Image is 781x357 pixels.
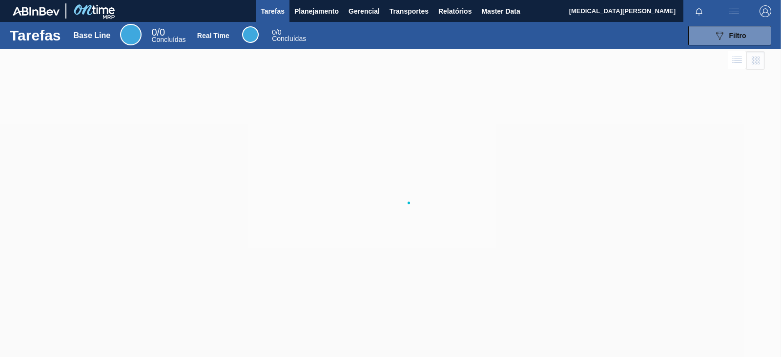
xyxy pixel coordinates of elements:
[688,26,771,45] button: Filtro
[272,35,306,42] span: Concluídas
[272,29,306,42] div: Real Time
[261,5,285,17] span: Tarefas
[151,28,185,43] div: Base Line
[728,5,740,17] img: userActions
[683,4,715,18] button: Notificações
[10,30,61,41] h1: Tarefas
[729,32,746,40] span: Filtro
[74,31,111,40] div: Base Line
[151,27,157,38] span: 0
[197,32,229,40] div: Real Time
[760,5,771,17] img: Logout
[272,28,276,36] span: 0
[151,36,185,43] span: Concluídas
[272,28,281,36] span: / 0
[390,5,429,17] span: Transportes
[13,7,60,16] img: TNhmsLtSVTkK8tSr43FrP2fwEKptu5GPRR3wAAAABJRU5ErkJggg==
[349,5,380,17] span: Gerencial
[481,5,520,17] span: Master Data
[294,5,339,17] span: Planejamento
[242,26,259,43] div: Real Time
[438,5,472,17] span: Relatórios
[151,27,165,38] span: / 0
[120,24,142,45] div: Base Line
